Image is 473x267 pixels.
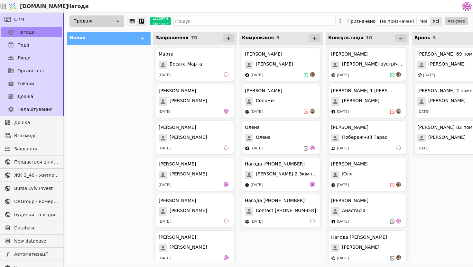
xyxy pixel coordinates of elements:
span: Автоматизації [14,251,59,258]
a: Дошка [1,91,62,102]
a: Продається цілий будинок [PERSON_NAME] нерухомість [1,157,62,167]
span: [PERSON_NAME] [342,244,379,252]
div: [DATE] [159,256,171,261]
span: Товари [17,80,34,87]
div: [PERSON_NAME] [331,51,368,58]
div: [PERSON_NAME][PERSON_NAME][DATE]de [156,230,234,264]
div: [DATE] [251,182,263,188]
div: [DATE] [159,182,171,188]
div: [DATE] [337,256,349,261]
div: [PERSON_NAME]Соломія[DATE]an [242,84,320,118]
span: Організації [17,67,44,74]
span: Взаємодії [14,132,59,139]
span: [PERSON_NAME] [170,171,207,179]
div: [PERSON_NAME] [159,161,196,167]
span: [PERSON_NAME] [170,244,207,252]
div: ОленаОлена[DATE]de [242,120,320,155]
input: Пошук [173,17,336,26]
span: [PERSON_NAME] [428,134,466,142]
div: [PERSON_NAME]Анастасія[DATE]de [328,194,407,228]
img: an [396,72,401,77]
img: affiliate-program.svg [417,73,422,77]
span: 70 [191,35,197,40]
div: [DATE] [159,73,171,78]
img: online-store.svg [331,256,336,261]
span: [PERSON_NAME] зустріч 13.08 [342,61,404,69]
span: [PERSON_NAME] [170,134,207,142]
span: Бесага Марта [170,61,202,69]
span: CRM [14,16,24,23]
div: [DATE] [251,109,263,115]
img: 137b5da8a4f5046b86490006a8dec47a [462,2,472,11]
span: Завдання [14,146,37,152]
span: [PERSON_NAME] [170,97,207,106]
span: [PERSON_NAME] [428,61,466,69]
a: будинки та люди [1,209,62,220]
img: de [310,145,315,150]
span: Люди [17,55,31,61]
div: [PERSON_NAME] 1 [PERSON_NAME] [331,87,392,94]
img: de [224,182,229,187]
div: [PERSON_NAME] [159,87,196,94]
span: Бронь [414,35,430,40]
img: Logo [8,0,17,13]
span: Новий [70,35,86,40]
h2: Нагоди [64,3,89,10]
img: facebook.svg [245,146,249,151]
div: [DATE] [337,109,349,115]
span: 5 [276,35,280,40]
div: [PERSON_NAME] [331,161,368,167]
div: [DATE] [337,73,349,78]
a: Взаємодії [1,130,62,141]
button: Не призначені [377,17,417,26]
img: de [396,218,401,224]
div: Нагода [PERSON_NAME] [331,234,387,241]
div: [DATE] [417,109,429,115]
img: online-store.svg [331,73,336,77]
span: Налаштування [17,106,52,113]
div: [PERSON_NAME] [159,124,196,131]
div: [PERSON_NAME][PERSON_NAME][DATE]vi [156,194,234,228]
div: [DATE] [337,182,349,188]
img: facebook.svg [245,73,249,77]
a: Налаштування [1,104,62,114]
img: vi [396,145,401,150]
button: Assignee [445,17,468,25]
img: an [310,109,315,114]
a: CRM [1,14,62,24]
a: Організації [1,66,62,76]
span: Database [14,225,59,231]
span: Дошка [17,93,33,100]
div: [PERSON_NAME] [331,124,368,131]
div: Марта [159,51,173,58]
img: de [224,109,229,114]
div: [PERSON_NAME]Побережний Тарас[DATE]vi [328,120,407,155]
div: [PERSON_NAME] [245,51,282,58]
span: Юля [342,171,352,179]
span: [DOMAIN_NAME] [20,3,68,10]
span: [PERSON_NAME] [342,97,379,106]
div: [DATE] [417,146,429,151]
a: ЖК З_40 - житлова та комерційна нерухомість класу Преміум [1,170,62,180]
span: 10 [366,35,372,40]
span: ЖК З_40 - житлова та комерційна нерухомість класу Преміум [14,172,59,179]
a: Автоматизації [1,249,62,259]
span: [PERSON_NAME] 2-3кімнатні [256,171,318,179]
img: an [396,182,401,187]
img: facebook.svg [331,219,336,224]
img: online-store.svg [245,110,249,114]
span: Комунікація [242,35,274,40]
div: [DATE] [423,73,435,78]
a: Додати Нагоду [146,17,171,25]
a: Завдання [1,144,62,154]
span: будинки та люди [14,211,59,218]
div: [DATE] [251,73,263,78]
span: [PERSON_NAME] [428,97,466,106]
img: de [310,182,315,187]
span: 3 [433,35,436,40]
img: de [224,255,229,260]
div: [DATE] [159,146,171,151]
div: [DATE] [251,219,263,225]
div: [DATE] [251,146,263,151]
img: online-store.svg [245,183,249,187]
